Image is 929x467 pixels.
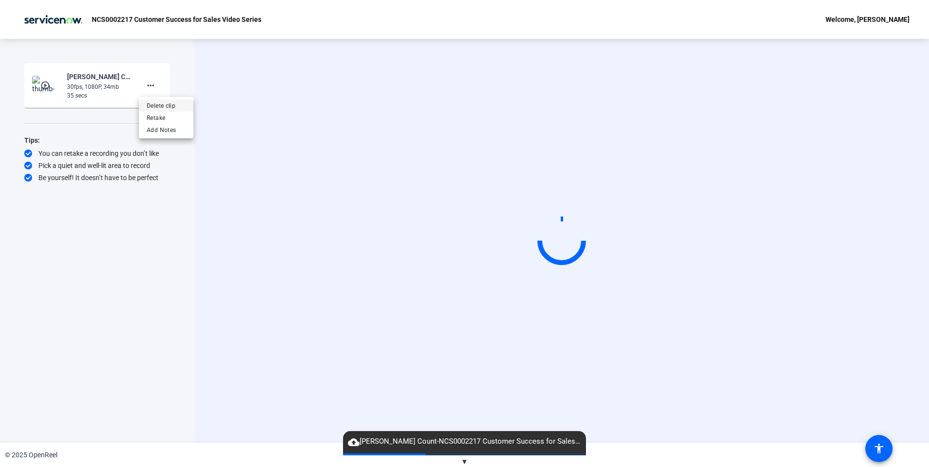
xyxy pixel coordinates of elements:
mat-icon: cloud_upload [348,436,360,448]
span: Retake [147,112,186,124]
span: [PERSON_NAME] Count-NCS0002217 Customer Success for Sales Vi-NCS0002217 Customer Success for Sale... [343,436,586,448]
span: ▼ [461,457,468,466]
span: Delete clip [147,100,186,112]
span: Add Notes [147,124,186,136]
